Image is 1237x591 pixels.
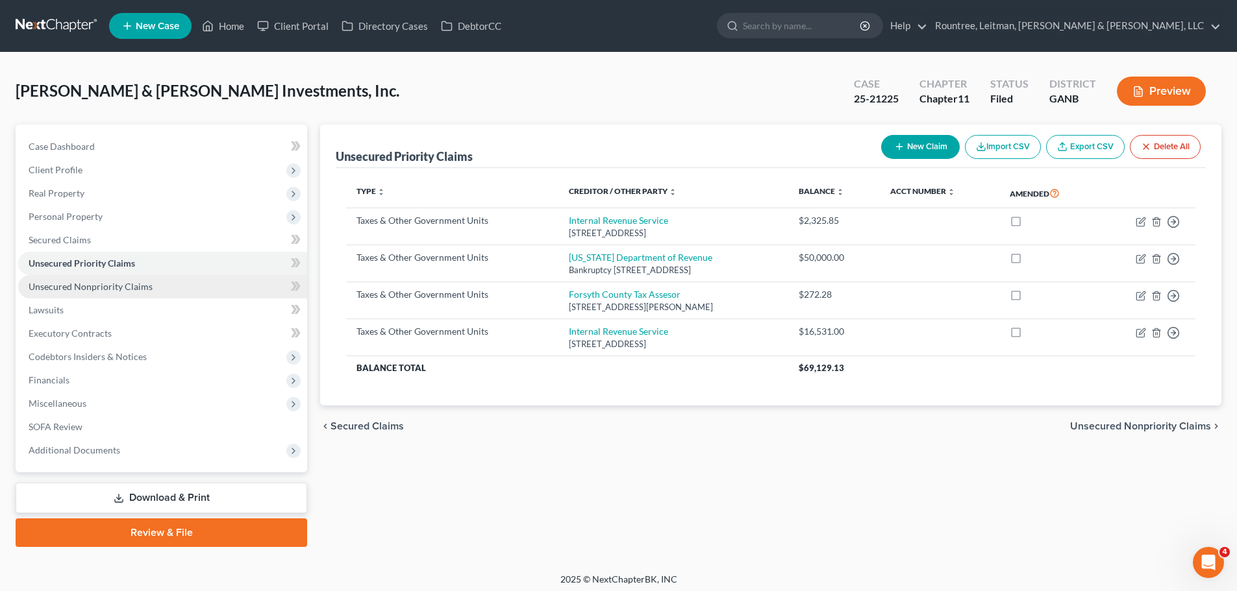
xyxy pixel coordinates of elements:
[29,304,64,315] span: Lawsuits
[884,14,927,38] a: Help
[16,483,307,513] a: Download & Print
[29,187,84,199] span: Real Property
[854,77,899,91] div: Case
[1193,547,1224,578] iframe: Intercom live chat
[29,444,120,455] span: Additional Documents
[377,188,385,196] i: unfold_more
[1046,135,1125,159] a: Export CSV
[29,374,69,385] span: Financials
[356,186,385,196] a: Type unfold_more
[18,135,307,158] a: Case Dashboard
[16,518,307,547] a: Review & File
[881,135,960,159] button: New Claim
[1219,547,1230,557] span: 4
[356,251,548,264] div: Taxes & Other Government Units
[799,251,870,264] div: $50,000.00
[569,252,712,263] a: [US_STATE] Department of Revenue
[18,228,307,252] a: Secured Claims
[18,322,307,345] a: Executory Contracts
[799,214,870,227] div: $2,325.85
[356,288,548,301] div: Taxes & Other Government Units
[195,14,251,38] a: Home
[1211,421,1221,431] i: chevron_right
[1049,91,1096,106] div: GANB
[919,91,969,106] div: Chapter
[29,351,147,362] span: Codebtors Insiders & Notices
[1070,421,1221,431] button: Unsecured Nonpriority Claims chevron_right
[743,14,862,38] input: Search by name...
[1117,77,1206,106] button: Preview
[320,421,404,431] button: chevron_left Secured Claims
[29,211,103,222] span: Personal Property
[569,289,681,300] a: Forsyth County Tax Assesor
[990,91,1029,106] div: Filed
[18,252,307,275] a: Unsecured Priority Claims
[569,186,677,196] a: Creditor / Other Party unfold_more
[29,258,135,269] span: Unsecured Priority Claims
[29,141,95,152] span: Case Dashboard
[569,227,777,239] div: [STREET_ADDRESS]
[356,214,548,227] div: Taxes & Other Government Units
[336,149,473,164] div: Unsecured Priority Claims
[434,14,508,38] a: DebtorCC
[29,234,91,245] span: Secured Claims
[569,264,777,276] div: Bankruptcy [STREET_ADDRESS]
[29,281,153,292] span: Unsecured Nonpriority Claims
[919,77,969,91] div: Chapter
[18,275,307,298] a: Unsecured Nonpriority Claims
[569,301,777,313] div: [STREET_ADDRESS][PERSON_NAME]
[799,325,870,338] div: $16,531.00
[569,338,777,350] div: [STREET_ADDRESS]
[854,91,899,106] div: 25-21225
[999,178,1098,208] th: Amended
[320,421,331,431] i: chevron_left
[1130,135,1201,159] button: Delete All
[799,186,844,196] a: Balance unfold_more
[136,21,179,31] span: New Case
[1070,421,1211,431] span: Unsecured Nonpriority Claims
[29,164,82,175] span: Client Profile
[16,81,399,100] span: [PERSON_NAME] & [PERSON_NAME] Investments, Inc.
[965,135,1041,159] button: Import CSV
[346,356,788,380] th: Balance Total
[836,188,844,196] i: unfold_more
[29,421,82,432] span: SOFA Review
[929,14,1221,38] a: Rountree, Leitman, [PERSON_NAME] & [PERSON_NAME], LLC
[799,288,870,301] div: $272.28
[958,92,969,104] span: 11
[335,14,434,38] a: Directory Cases
[29,328,112,339] span: Executory Contracts
[356,325,548,338] div: Taxes & Other Government Units
[569,215,668,226] a: Internal Revenue Service
[251,14,335,38] a: Client Portal
[569,326,668,337] a: Internal Revenue Service
[18,298,307,322] a: Lawsuits
[947,188,955,196] i: unfold_more
[890,186,955,196] a: Acct Number unfold_more
[1049,77,1096,91] div: District
[799,363,844,373] span: $69,129.13
[669,188,677,196] i: unfold_more
[18,415,307,439] a: SOFA Review
[990,77,1029,91] div: Status
[331,421,404,431] span: Secured Claims
[29,398,86,409] span: Miscellaneous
